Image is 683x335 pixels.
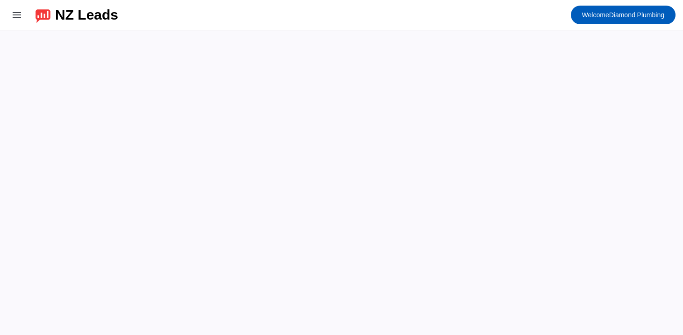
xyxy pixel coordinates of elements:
div: NZ Leads [55,8,118,21]
span: Welcome [582,11,609,19]
mat-icon: menu [11,9,22,21]
span: Diamond Plumbing [582,8,664,21]
img: logo [36,7,50,23]
button: WelcomeDiamond Plumbing [571,6,676,24]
